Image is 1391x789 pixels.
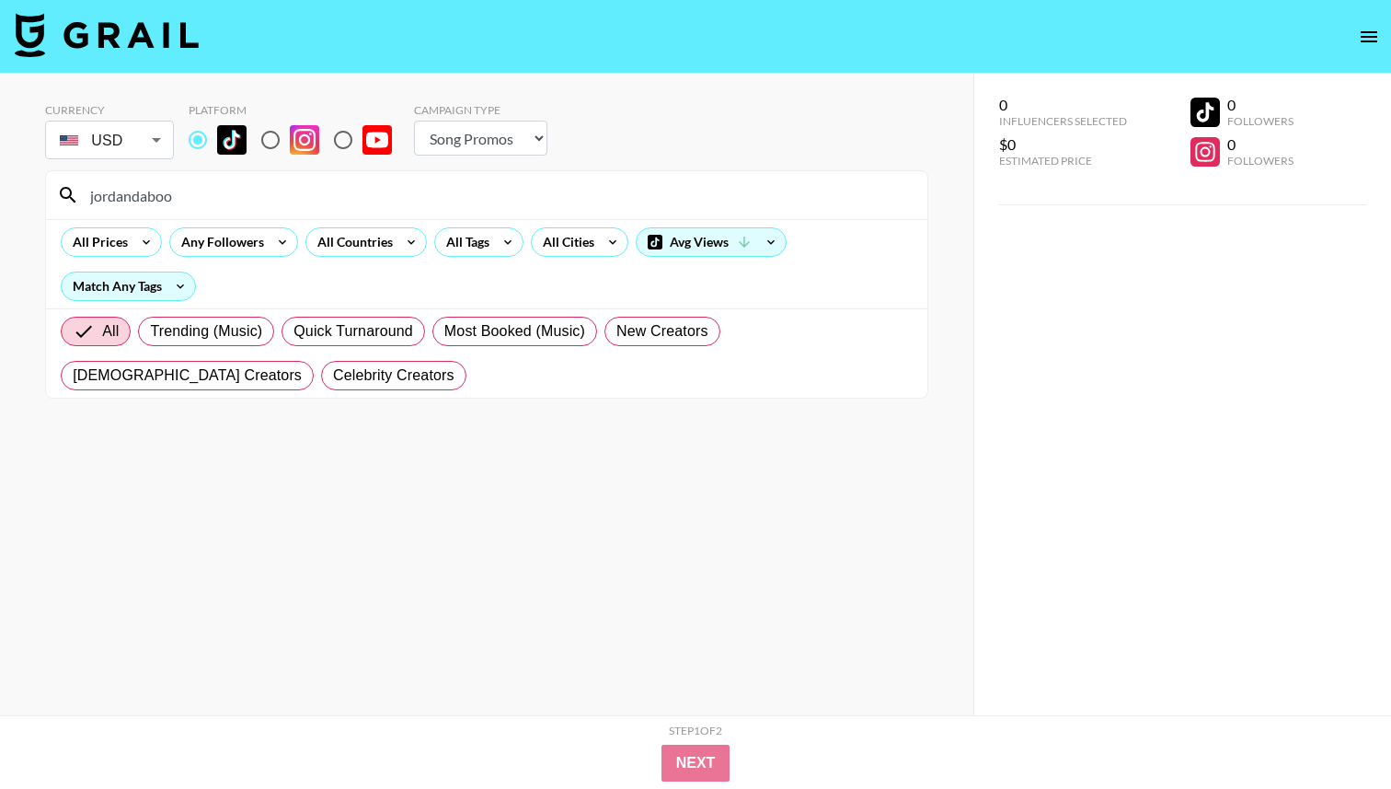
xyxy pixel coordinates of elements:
[999,154,1127,168] div: Estimated Price
[661,745,730,782] button: Next
[62,273,195,300] div: Match Any Tags
[637,228,786,256] div: Avg Views
[1299,697,1369,767] iframe: Drift Widget Chat Controller
[333,365,454,387] span: Celebrity Creators
[45,103,174,117] div: Currency
[290,125,319,155] img: Instagram
[306,228,397,256] div: All Countries
[102,320,119,342] span: All
[999,114,1127,128] div: Influencers Selected
[999,96,1127,114] div: 0
[15,13,199,57] img: Grail Talent
[170,228,268,256] div: Any Followers
[217,125,247,155] img: TikTok
[1227,154,1293,168] div: Followers
[1227,114,1293,128] div: Followers
[999,135,1127,154] div: $0
[435,228,493,256] div: All Tags
[189,103,407,117] div: Platform
[150,320,262,342] span: Trending (Music)
[1227,135,1293,154] div: 0
[616,320,708,342] span: New Creators
[532,228,598,256] div: All Cities
[1227,96,1293,114] div: 0
[62,228,132,256] div: All Prices
[1351,18,1387,55] button: open drawer
[414,103,547,117] div: Campaign Type
[79,180,916,210] input: Search by User Name
[444,320,585,342] span: Most Booked (Music)
[362,125,392,155] img: YouTube
[49,124,170,157] div: USD
[73,365,302,387] span: [DEMOGRAPHIC_DATA] Creators
[293,320,413,342] span: Quick Turnaround
[669,724,722,737] div: Step 1 of 2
